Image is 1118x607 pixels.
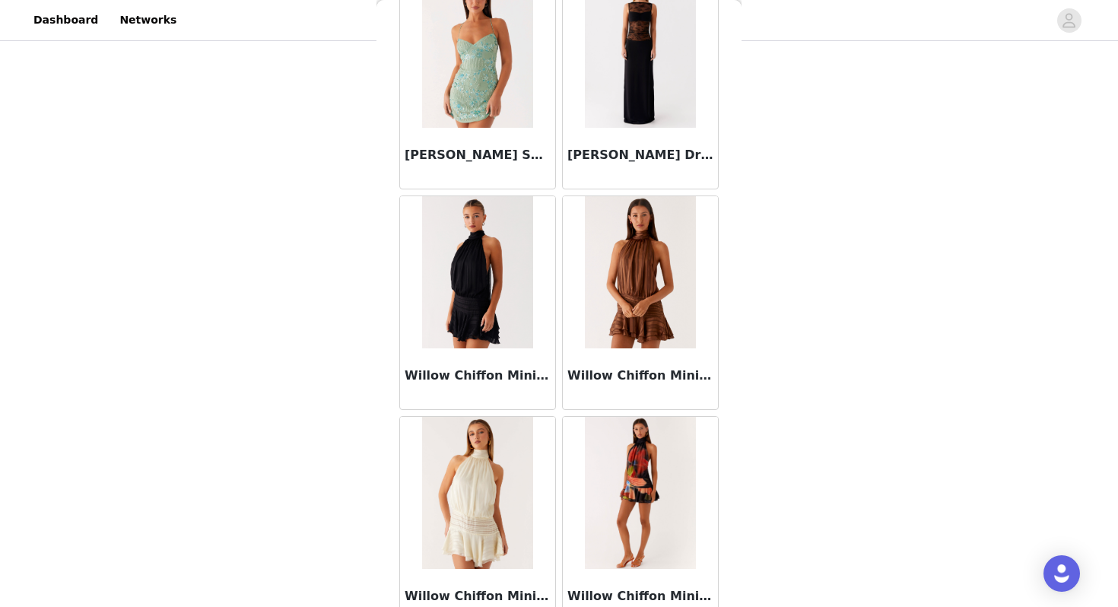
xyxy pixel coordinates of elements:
h3: [PERSON_NAME] Dress - Black [567,146,713,164]
img: Willow Chiffon Mini Dress - Black [422,196,532,348]
h3: Willow Chiffon Mini Dress - [PERSON_NAME] Floral [567,587,713,605]
a: Dashboard [24,3,107,37]
img: Willow Chiffon Mini Dress - Chocolate [585,196,696,348]
img: Willow Chiffon Mini Dress - Ivory [422,417,532,569]
div: Open Intercom Messenger [1043,555,1080,592]
h3: [PERSON_NAME] Sequin Cami Mini Dress - Mint [405,146,551,164]
img: Willow Chiffon Mini Dress - Moody Floral [585,417,696,569]
h3: Willow Chiffon Mini Dress - Ivory [405,587,551,605]
h3: Willow Chiffon Mini Dress - Chocolate [567,367,713,385]
h3: Willow Chiffon Mini Dress - Black [405,367,551,385]
a: Networks [110,3,186,37]
div: avatar [1062,8,1076,33]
